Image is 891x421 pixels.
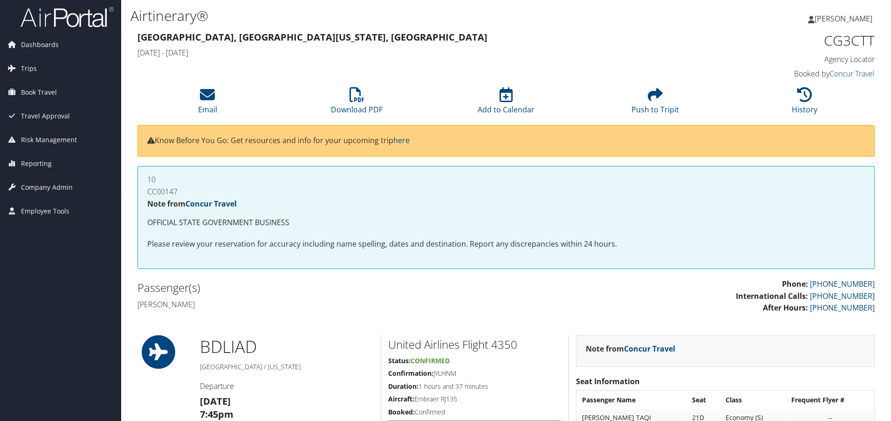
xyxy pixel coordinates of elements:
span: Dashboards [21,33,59,56]
span: Trips [21,57,37,80]
h5: 1 hours and 37 minutes [388,382,562,391]
h4: [PERSON_NAME] [137,299,499,310]
strong: Note from [147,199,237,209]
strong: [DATE] [200,395,231,407]
h5: Confirmed [388,407,562,417]
span: Risk Management [21,128,77,152]
a: Add to Calendar [478,92,535,115]
strong: Confirmation: [388,369,433,378]
span: Employee Tools [21,200,69,223]
th: Seat [687,392,720,408]
strong: Status: [388,356,411,365]
a: [PHONE_NUMBER] [810,279,875,289]
h2: United Airlines Flight 4350 [388,337,562,352]
h4: 10 [147,176,865,183]
a: [PHONE_NUMBER] [810,291,875,301]
a: Email [198,92,217,115]
strong: Booked: [388,407,415,416]
h2: Passenger(s) [137,280,499,296]
a: here [393,135,410,145]
span: Book Travel [21,81,57,104]
strong: After Hours: [763,303,808,313]
h5: [GEOGRAPHIC_DATA] / [US_STATE] [200,362,374,372]
span: Reporting [21,152,52,175]
h5: Embraer RJ135 [388,394,562,404]
a: [PHONE_NUMBER] [810,303,875,313]
strong: Aircraft: [388,394,414,403]
h5: JYLHNM [388,369,562,378]
span: [PERSON_NAME] [815,14,872,24]
a: [PERSON_NAME] [808,5,882,33]
span: Company Admin [21,176,73,199]
th: Class [721,392,786,408]
strong: [GEOGRAPHIC_DATA], [GEOGRAPHIC_DATA] [US_STATE], [GEOGRAPHIC_DATA] [137,31,487,43]
img: airportal-logo.png [21,6,114,28]
p: Know Before You Go: Get resources and info for your upcoming trip [147,135,865,147]
h4: Booked by [701,69,875,79]
h4: CC00147 [147,188,865,195]
p: Please review your reservation for accuracy including name spelling, dates and destination. Repor... [147,238,865,250]
strong: 7:45pm [200,408,233,421]
h4: [DATE] - [DATE] [137,48,687,58]
h4: Departure [200,381,374,391]
a: Concur Travel [185,199,237,209]
p: OFFICIAL STATE GOVERNMENT BUSINESS [147,217,865,229]
strong: International Calls: [736,291,808,301]
a: Concur Travel [829,69,875,79]
span: Confirmed [411,356,450,365]
span: Travel Approval [21,104,70,128]
strong: Duration: [388,382,418,391]
th: Passenger Name [577,392,686,408]
strong: Phone: [782,279,808,289]
h1: CG3CTT [701,31,875,50]
a: History [792,92,817,115]
a: Download PDF [331,92,383,115]
a: Concur Travel [624,344,675,354]
a: Push to Tripit [631,92,679,115]
h1: BDL IAD [200,335,374,359]
strong: Seat Information [576,376,640,386]
th: Frequent Flyer # [787,392,873,408]
h1: Airtinerary® [130,6,631,26]
h4: Agency Locator [701,54,875,64]
strong: Note from [586,344,675,354]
